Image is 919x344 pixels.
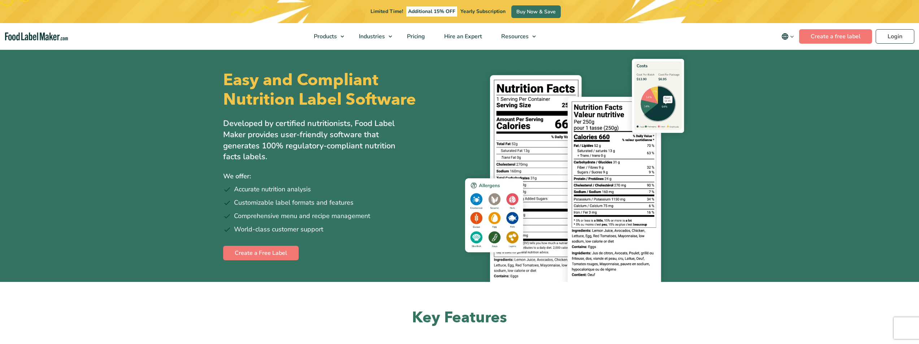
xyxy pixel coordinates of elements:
h1: Easy and Compliant Nutrition Label Software [223,70,454,109]
a: Create a free label [799,29,872,44]
a: Login [876,29,914,44]
a: Hire an Expert [435,23,490,50]
p: We offer: [223,171,454,182]
span: Hire an Expert [442,32,483,40]
a: Industries [350,23,396,50]
span: Additional 15% OFF [406,6,457,17]
span: Comprehensive menu and recipe management [234,211,370,221]
span: Yearly Subscription [460,8,506,15]
span: Products [312,32,338,40]
span: Limited Time! [370,8,403,15]
a: Resources [492,23,539,50]
span: Industries [357,32,386,40]
h2: Key Features [223,308,696,328]
a: Pricing [398,23,433,50]
p: Developed by certified nutritionists, Food Label Maker provides user-friendly software that gener... [223,118,411,162]
a: Products [304,23,348,50]
span: Customizable label formats and features [234,198,354,208]
span: World-class customer support [234,225,323,234]
a: Buy Now & Save [511,5,561,18]
span: Resources [499,32,529,40]
span: Pricing [405,32,426,40]
span: Accurate nutrition analysis [234,184,311,194]
a: Create a Free Label [223,246,299,260]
